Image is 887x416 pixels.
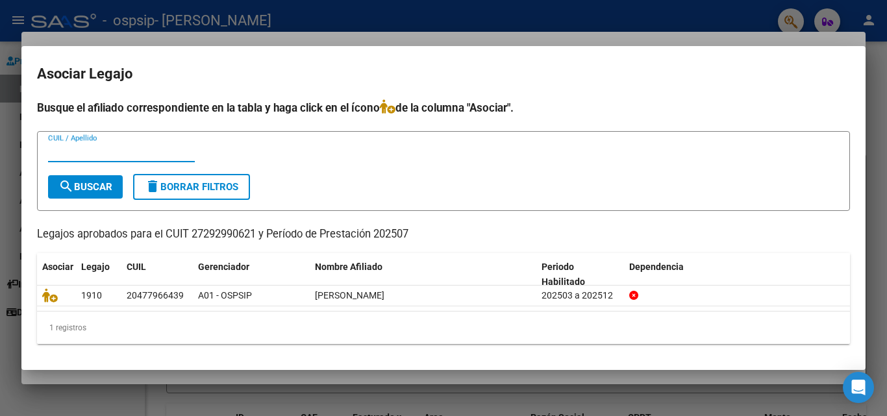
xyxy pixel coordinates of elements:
mat-icon: search [58,178,74,194]
span: Asociar [42,262,73,272]
span: Nombre Afiliado [315,262,382,272]
span: Legajo [81,262,110,272]
div: 202503 a 202512 [542,288,619,303]
span: SOSA PABLO LEONARDO [315,290,384,300]
span: 1910 [81,290,102,300]
datatable-header-cell: Periodo Habilitado [536,253,624,296]
span: CUIL [127,262,146,272]
span: Buscar [58,181,112,193]
datatable-header-cell: Legajo [76,253,121,296]
span: Borrar Filtros [145,181,238,193]
span: Dependencia [629,262,684,272]
datatable-header-cell: Dependencia [624,253,851,296]
datatable-header-cell: Nombre Afiliado [310,253,536,296]
datatable-header-cell: Asociar [37,253,76,296]
datatable-header-cell: CUIL [121,253,193,296]
div: 20477966439 [127,288,184,303]
span: Periodo Habilitado [542,262,585,287]
button: Borrar Filtros [133,174,250,200]
h2: Asociar Legajo [37,62,850,86]
datatable-header-cell: Gerenciador [193,253,310,296]
mat-icon: delete [145,178,160,194]
span: A01 - OSPSIP [198,290,252,300]
h4: Busque el afiliado correspondiente en la tabla y haga click en el ícono de la columna "Asociar". [37,99,850,116]
div: 1 registros [37,312,850,344]
p: Legajos aprobados para el CUIT 27292990621 y Período de Prestación 202507 [37,226,850,243]
span: Gerenciador [198,262,249,272]
div: Open Intercom Messenger [843,372,874,403]
button: Buscar [48,175,123,199]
